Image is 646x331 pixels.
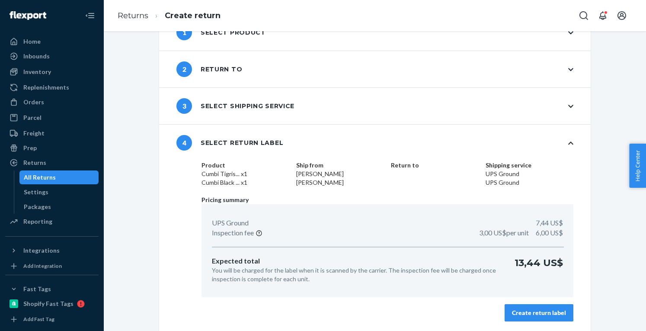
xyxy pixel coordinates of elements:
[5,261,99,271] a: Add Integration
[486,178,573,187] dd: UPS Ground
[201,161,289,170] dt: Product
[5,244,99,257] button: Integrations
[391,161,479,170] dt: Return to
[5,80,99,94] a: Replenishments
[212,256,501,266] p: Expected total
[23,285,51,293] div: Fast Tags
[594,7,611,24] button: Open notifications
[24,202,51,211] div: Packages
[201,170,289,178] dd: Cumbi Tigris... x1
[118,11,148,20] a: Returns
[23,217,52,226] div: Reporting
[23,158,46,167] div: Returns
[486,161,573,170] dt: Shipping service
[23,262,62,270] div: Add Integration
[23,113,42,122] div: Parcel
[536,218,563,228] p: 7,44 US$
[515,256,563,283] p: 13,44 US$
[19,185,99,199] a: Settings
[5,297,99,311] a: Shopify Fast Tags
[176,25,192,40] span: 1
[575,7,592,24] button: Open Search Box
[111,3,227,29] ol: breadcrumbs
[479,228,529,237] span: 3,00 US$ per unit
[81,7,99,24] button: Close Navigation
[505,304,573,321] button: Create return label
[296,170,384,178] dd: [PERSON_NAME]
[512,309,566,317] div: Create return label
[23,246,60,255] div: Integrations
[165,11,221,20] a: Create return
[5,65,99,79] a: Inventory
[23,144,37,152] div: Prep
[23,37,41,46] div: Home
[176,61,242,77] div: Return to
[629,144,646,188] button: Help Center
[23,83,69,92] div: Replenishments
[201,196,573,204] p: Pricing summary
[10,11,46,20] img: Flexport logo
[176,61,192,77] span: 2
[5,49,99,63] a: Inbounds
[212,218,249,228] p: UPS Ground
[23,98,44,106] div: Orders
[479,228,563,238] p: 6,00 US$
[19,200,99,214] a: Packages
[486,170,573,178] dd: UPS Ground
[5,95,99,109] a: Orders
[5,282,99,296] button: Fast Tags
[24,188,48,196] div: Settings
[176,135,283,151] div: Select return label
[176,98,192,114] span: 3
[5,156,99,170] a: Returns
[296,161,384,170] dt: Ship from
[19,170,99,184] a: All Returns
[176,135,192,151] span: 4
[176,98,294,114] div: Select shipping service
[212,266,501,283] p: You will be charged for the label when it is scanned by the carrier. The inspection fee will be c...
[23,315,54,323] div: Add Fast Tag
[23,52,50,61] div: Inbounds
[5,126,99,140] a: Freight
[5,111,99,125] a: Parcel
[23,299,74,308] div: Shopify Fast Tags
[176,25,266,40] div: Select product
[296,178,384,187] dd: [PERSON_NAME]
[24,173,56,182] div: All Returns
[212,228,254,238] p: Inspection fee
[23,129,45,138] div: Freight
[5,141,99,155] a: Prep
[5,314,99,325] a: Add Fast Tag
[5,215,99,228] a: Reporting
[201,178,289,187] dd: Cumbi Black ... x1
[613,7,630,24] button: Open account menu
[5,35,99,48] a: Home
[23,67,51,76] div: Inventory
